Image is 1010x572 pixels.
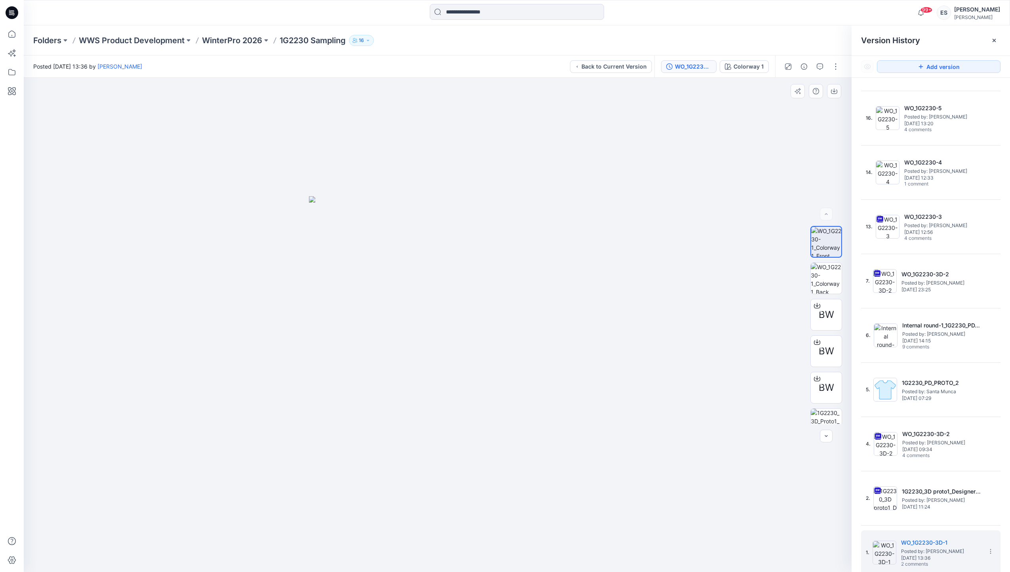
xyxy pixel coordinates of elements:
img: WO_1G2230-3 [876,215,899,239]
span: [DATE] 13:36 [901,555,980,561]
span: 4. [866,440,871,448]
span: Posted [DATE] 13:36 by [33,62,142,71]
p: 16 [359,36,364,45]
span: Posted by: Eugenia Smirnova [904,222,983,230]
h5: WO_1G2230-3D-2 [902,429,981,439]
span: [DATE] 11:24 [902,504,981,510]
div: WO_1G2230-3D-1 [675,62,711,71]
span: [DATE] 14:15 [902,338,981,344]
span: 13. [866,223,873,230]
span: 2 comments [901,561,957,568]
span: [DATE] 09:34 [902,447,981,452]
span: [DATE] 12:33 [904,175,983,181]
a: WinterPro 2026 [202,35,262,46]
span: BW [819,381,834,395]
span: 1 comment [904,181,960,187]
span: Posted by: Eugenia Smirnova [902,439,981,447]
button: Show Hidden Versions [861,60,874,73]
span: [DATE] 23:25 [901,287,981,293]
span: Posted by: Eugenia Smirnova [904,167,983,175]
img: WO_1G2230-3D-2 [874,432,898,456]
button: Back to Current Version [570,60,652,73]
span: Version History [861,36,920,45]
span: Posted by: Eugenia Smirnova [902,330,981,338]
h5: 1G2230_3D proto1_Designer comments [902,487,981,496]
div: ES [937,6,951,20]
span: Posted by: Santa Munca [902,388,981,396]
span: 4 comments [902,453,958,459]
div: [PERSON_NAME] [954,5,1000,14]
span: 4 comments [904,235,960,242]
img: WO_1G2230-1_Colorway 1_Back [811,263,842,294]
button: Close [991,37,997,44]
span: BW [819,344,834,358]
button: Add version [877,60,1000,73]
button: 16 [349,35,374,46]
img: 1G2230_3D proto1_Designer comments [873,486,897,510]
img: WO_1G2230-3D-2 [873,269,897,293]
span: [DATE] 12:56 [904,230,983,235]
span: 99+ [920,7,932,13]
h5: 1G2230_PD_PROTO_2 [902,378,981,388]
span: 9 comments [902,344,958,350]
span: Posted by: Eugenia Smirnova [904,113,983,121]
span: 4 comments [904,127,960,133]
a: WWS Product Development [79,35,185,46]
p: 1G2230 Sampling [280,35,346,46]
h5: Internal round-1_1G2230_PD_PROTO_2 [902,321,981,330]
button: WO_1G2230-3D-1 [661,60,717,73]
span: [DATE] 07:29 [902,396,981,401]
a: Folders [33,35,61,46]
span: Posted by: Eugenia Smirnova [901,547,980,555]
img: WO_1G2230-3D-1 [873,541,896,564]
img: 1G2230_3D_Proto1_material for review [811,409,842,440]
img: WO_1G2230-1_Colorway 1_Front [811,227,841,257]
img: 1G2230_PD_PROTO_2 [873,378,897,402]
span: BW [819,308,834,322]
span: 5. [866,386,870,393]
span: 7. [866,277,870,285]
span: 14. [866,169,873,176]
h5: WO_1G2230-3D-2 [901,270,981,279]
h5: WO_1G2230-3 [904,212,983,222]
div: Colorway 1 [734,62,764,71]
span: [DATE] 13:20 [904,121,983,126]
span: 1. [866,549,869,556]
span: 16. [866,115,873,122]
button: Details [798,60,810,73]
img: WO_1G2230-4 [876,161,899,184]
div: [PERSON_NAME] [954,14,1000,20]
h5: WO_1G2230-4 [904,158,983,167]
span: Posted by: Eugenia Smirnova [901,279,981,287]
span: Posted by: Soile Pakarinen [902,496,981,504]
button: Colorway 1 [720,60,769,73]
span: 2. [866,495,870,502]
img: Internal round-1_1G2230_PD_PROTO_2 [874,323,898,347]
a: [PERSON_NAME] [97,63,142,70]
img: WO_1G2230-5 [876,106,899,130]
span: 6. [866,332,871,339]
h5: WO_1G2230-5 [904,103,983,113]
h5: WO_1G2230-3D-1 [901,538,980,547]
